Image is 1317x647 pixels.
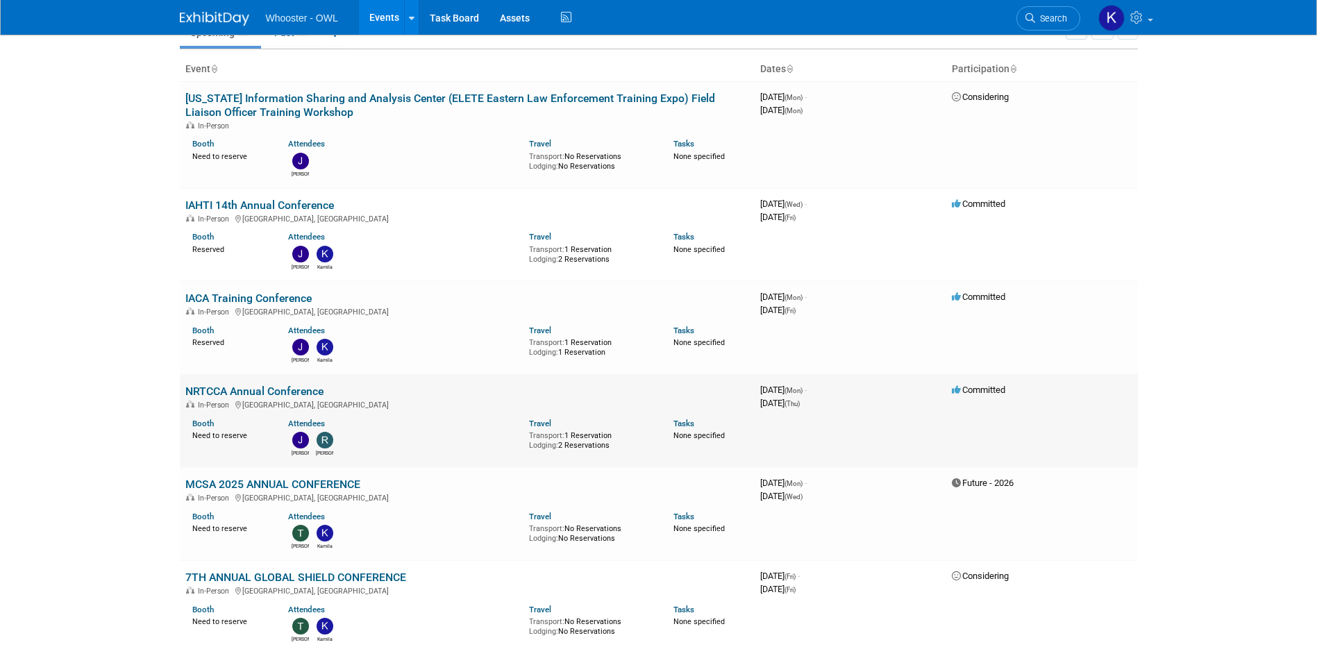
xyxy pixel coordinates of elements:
[805,199,807,209] span: -
[529,428,653,450] div: 1 Reservation 2 Reservations
[673,139,694,149] a: Tasks
[186,494,194,501] img: In-Person Event
[192,139,214,149] a: Booth
[952,478,1014,488] span: Future - 2026
[198,401,233,410] span: In-Person
[805,292,807,302] span: -
[785,94,803,101] span: (Mon)
[1016,6,1080,31] a: Search
[210,63,217,74] a: Sort by Event Name
[529,255,558,264] span: Lodging:
[292,339,309,355] img: Julia Haber
[198,587,233,596] span: In-Person
[673,419,694,428] a: Tasks
[266,12,338,24] span: Whooster - OWL
[192,335,268,348] div: Reserved
[785,400,800,407] span: (Thu)
[529,524,564,533] span: Transport:
[288,419,325,428] a: Attendees
[760,491,803,501] span: [DATE]
[292,246,309,262] img: Julia Haber
[785,294,803,301] span: (Mon)
[185,92,715,119] a: [US_STATE] Information Sharing and Analysis Center (ELETE Eastern Law Enforcement Training Expo) ...
[529,245,564,254] span: Transport:
[292,635,309,643] div: Travis Dykes
[192,605,214,614] a: Booth
[186,121,194,128] img: In-Person Event
[529,431,564,440] span: Transport:
[529,627,558,636] span: Lodging:
[952,571,1009,581] span: Considering
[317,246,333,262] img: Kamila Castaneda
[946,58,1138,81] th: Participation
[198,308,233,317] span: In-Person
[785,573,796,580] span: (Fri)
[288,605,325,614] a: Attendees
[760,92,807,102] span: [DATE]
[185,491,749,503] div: [GEOGRAPHIC_DATA], [GEOGRAPHIC_DATA]
[316,635,333,643] div: Kamila Castaneda
[192,232,214,242] a: Booth
[186,401,194,407] img: In-Person Event
[760,478,807,488] span: [DATE]
[760,105,803,115] span: [DATE]
[292,448,309,457] div: James Justus
[529,521,653,543] div: No Reservations No Reservations
[529,614,653,636] div: No Reservations No Reservations
[186,587,194,594] img: In-Person Event
[292,153,309,169] img: Julia Haber
[673,232,694,242] a: Tasks
[192,614,268,627] div: Need to reserve
[198,215,233,224] span: In-Person
[292,169,309,178] div: Julia Haber
[760,305,796,315] span: [DATE]
[798,571,800,581] span: -
[317,618,333,635] img: Kamila Castaneda
[785,493,803,501] span: (Wed)
[529,338,564,347] span: Transport:
[292,432,309,448] img: James Justus
[192,242,268,255] div: Reserved
[529,335,653,357] div: 1 Reservation 1 Reservation
[952,92,1009,102] span: Considering
[316,448,333,457] div: Robert Dugan
[529,441,558,450] span: Lodging:
[673,617,725,626] span: None specified
[673,524,725,533] span: None specified
[952,292,1005,302] span: Committed
[185,292,312,305] a: IACA Training Conference
[292,618,309,635] img: Travis Dykes
[673,431,725,440] span: None specified
[185,385,324,398] a: NRTCCA Annual Conference
[760,571,800,581] span: [DATE]
[292,541,309,550] div: Travis Dykes
[529,512,551,521] a: Travel
[529,152,564,161] span: Transport:
[673,512,694,521] a: Tasks
[529,348,558,357] span: Lodging:
[192,521,268,534] div: Need to reserve
[529,232,551,242] a: Travel
[785,387,803,394] span: (Mon)
[192,326,214,335] a: Booth
[192,419,214,428] a: Booth
[529,139,551,149] a: Travel
[192,149,268,162] div: Need to reserve
[785,107,803,115] span: (Mon)
[198,121,233,131] span: In-Person
[1009,63,1016,74] a: Sort by Participation Type
[317,339,333,355] img: Kamila Castaneda
[317,525,333,541] img: Kamila Castaneda
[805,92,807,102] span: -
[805,385,807,395] span: -
[288,139,325,149] a: Attendees
[180,58,755,81] th: Event
[292,525,309,541] img: Travis Dykes
[1035,13,1067,24] span: Search
[805,478,807,488] span: -
[529,419,551,428] a: Travel
[760,398,800,408] span: [DATE]
[952,385,1005,395] span: Committed
[316,262,333,271] div: Kamila Castaneda
[755,58,946,81] th: Dates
